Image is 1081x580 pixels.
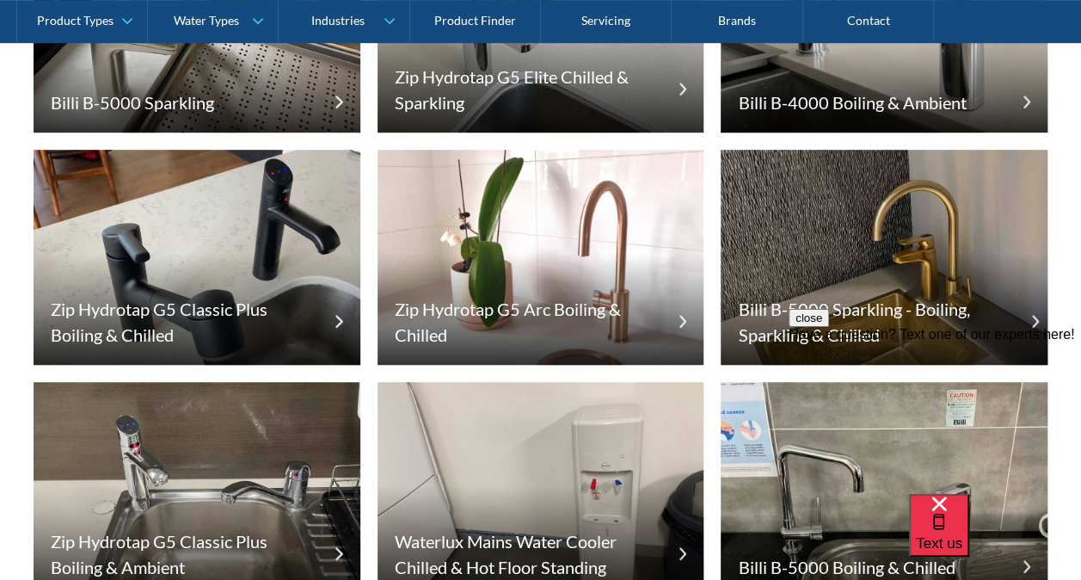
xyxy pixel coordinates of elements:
h5: Zip Hydrotap G5 Elite Chilled & Sparkling [395,64,662,115]
h5: Billi B-4000 Boiling & Ambient [738,89,966,115]
iframe: podium webchat widget prompt [789,309,1081,515]
div: Water Types [174,14,239,28]
h5: Billi B-5000 Sparkling [51,89,214,115]
h5: Billi B-5000 Sparkling - Boiling, Sparkling & Chilled [738,296,1005,348]
div: Product Types [37,14,114,28]
div: Industries [310,14,364,28]
h5: Billi B-5000 Boiling & Chilled [738,554,955,580]
iframe: podium webchat widget bubble [909,494,1081,580]
h5: Waterlux Mains Water Cooler Chilled & Hot Floor Standing [395,528,662,580]
h5: Zip Hydrotap G5 Arc Boiling & Chilled [395,296,662,348]
img: Zip Hydrotap G5 Classic Plus Boiling & Chilled [34,150,360,365]
img: Zip Hydrotap G5 Arc Boiling & Chilled [378,150,704,365]
img: Billi B-5000 Sparkling - Boiling, Sparkling & Chilled [721,150,1047,365]
h5: Zip Hydrotap G5 Classic Plus Boiling & Ambient [51,528,318,580]
h5: Zip Hydrotap G5 Classic Plus Boiling & Chilled [51,296,318,348]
